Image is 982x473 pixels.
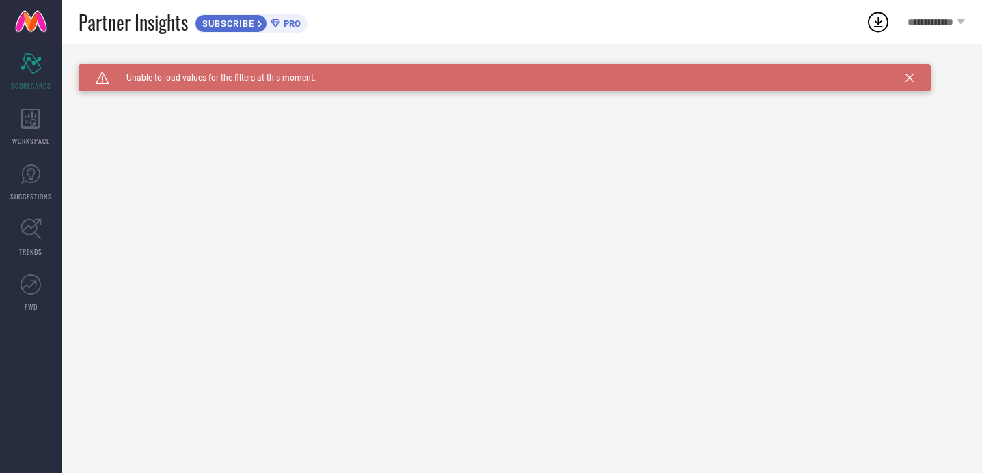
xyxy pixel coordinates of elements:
div: Unable to load filters at this moment. Please try later. [79,64,965,75]
span: SUGGESTIONS [10,191,52,201]
span: SUBSCRIBE [195,18,258,29]
div: Open download list [866,10,890,34]
span: Unable to load values for the filters at this moment. [109,73,316,83]
span: Partner Insights [79,8,188,36]
span: SCORECARDS [11,81,51,91]
span: FWD [25,302,38,312]
span: PRO [280,18,301,29]
a: SUBSCRIBEPRO [195,11,308,33]
span: WORKSPACE [12,136,50,146]
span: TRENDS [19,246,42,257]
